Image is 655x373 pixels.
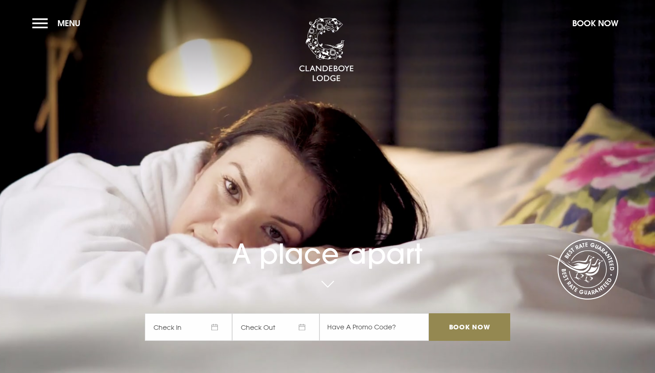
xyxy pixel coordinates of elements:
button: Menu [32,13,85,33]
span: Menu [57,18,80,28]
span: Check In [145,313,232,341]
span: Check Out [232,313,319,341]
img: Clandeboye Lodge [299,18,354,82]
input: Book Now [429,313,510,341]
h1: A place apart [145,215,510,270]
input: Have A Promo Code? [319,313,429,341]
button: Book Now [568,13,623,33]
